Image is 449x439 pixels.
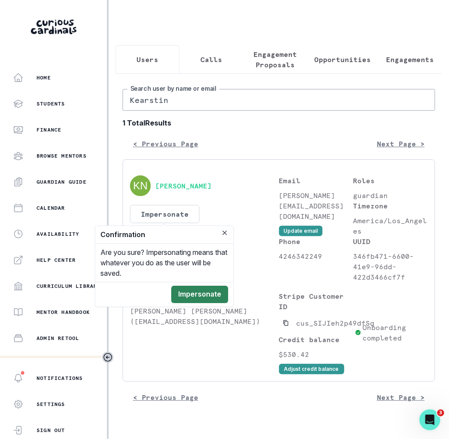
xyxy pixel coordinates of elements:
p: Phone [279,236,353,247]
p: Mentor Handbook [37,309,90,316]
p: Credit balance [279,334,351,345]
p: Stripe Customer ID [279,291,351,312]
p: Opportunities [314,54,371,65]
p: 346fb471-6600-41e9-96dd-422d3466cf7f [353,251,428,282]
p: Curriculum Library [37,283,101,290]
p: Help Center [37,257,76,264]
button: Close [220,228,230,238]
p: cus_SIJIeh2p49dfSq [296,318,375,328]
button: [PERSON_NAME] [155,182,212,190]
p: Guardian Guide [37,178,86,185]
p: [PERSON_NAME][EMAIL_ADDRESS][DOMAIN_NAME] [279,190,353,221]
p: UUID [353,236,428,247]
b: 1 Total Results [123,118,435,128]
p: Timezone [353,201,428,211]
p: Admin Retool [37,335,79,342]
p: Calendar [37,205,65,211]
p: Students [37,100,65,107]
iframe: Intercom live chat [419,409,440,430]
button: Adjust credit balance [279,364,344,374]
button: Update email [279,226,323,236]
p: Browse Mentors [37,152,86,159]
p: Sign Out [37,427,65,434]
p: $530.42 [279,349,351,360]
p: guardian [353,190,428,201]
p: Engagements [386,54,434,65]
p: Finance [37,126,61,133]
img: Curious Cardinals Logo [31,20,76,34]
img: svg [130,175,151,196]
p: Email [279,175,353,186]
button: Toggle sidebar [102,352,113,363]
p: Availability [37,231,79,238]
button: Impersonate [130,205,200,223]
p: America/Los_Angeles [353,215,428,236]
p: Settings [37,401,65,408]
p: Roles [353,175,428,186]
header: Confirmation [95,226,233,244]
button: Next Page > [366,135,435,152]
p: 4246342249 [279,251,353,261]
button: < Previous Page [123,135,209,152]
span: 3 [437,409,444,416]
button: Impersonate [171,286,228,303]
button: Copied to clipboard [279,316,293,330]
p: Home [37,74,51,81]
p: Calls [200,54,222,65]
p: [PERSON_NAME] [PERSON_NAME] ([EMAIL_ADDRESS][DOMAIN_NAME]) [130,306,279,327]
p: Users [136,54,158,65]
p: Engagement Proposals [251,49,300,70]
div: Are you sure? Impersonating means that whatever you do as the user will be saved. [95,244,233,282]
button: < Previous Page [123,389,209,406]
button: Next Page > [366,389,435,406]
p: Notifications [37,375,83,382]
p: Onboarding completed [363,322,428,343]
